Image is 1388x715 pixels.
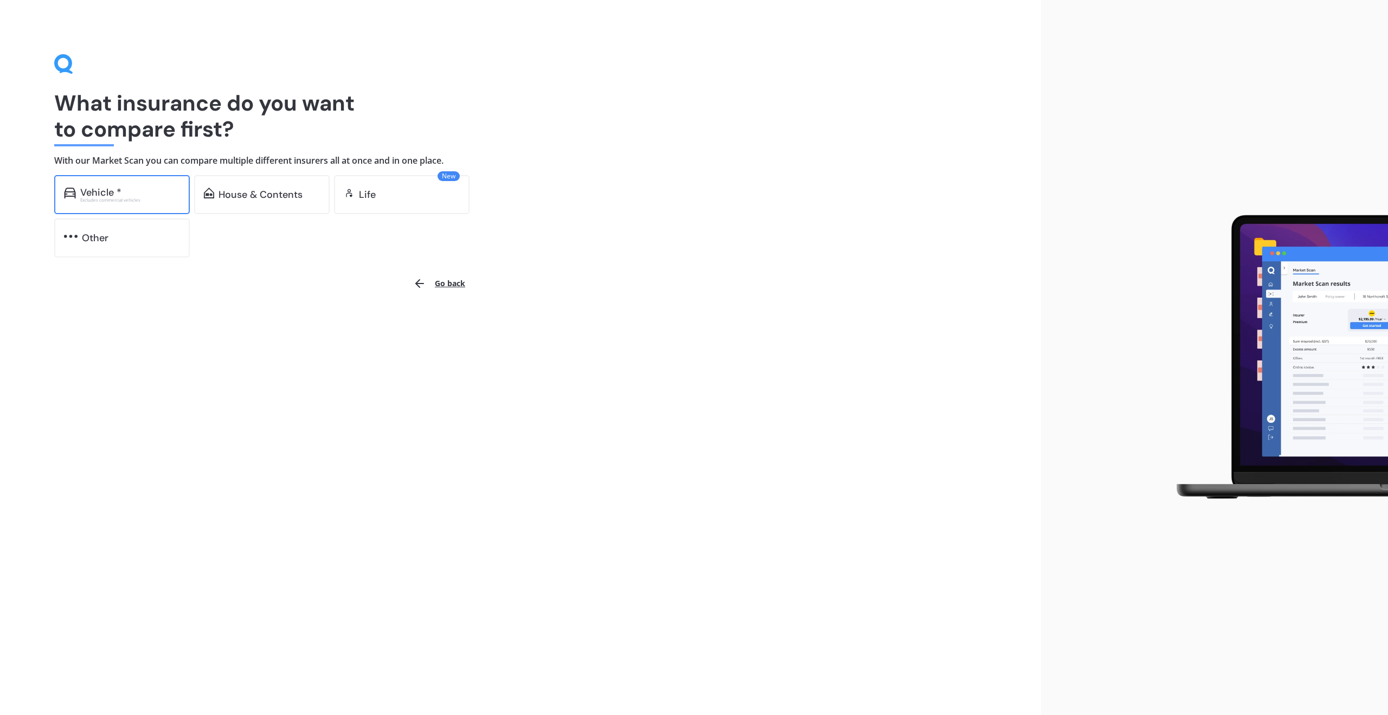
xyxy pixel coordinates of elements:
[344,188,355,198] img: life.f720d6a2d7cdcd3ad642.svg
[407,270,472,297] button: Go back
[80,187,121,198] div: Vehicle *
[219,189,303,200] div: House & Contents
[64,188,76,198] img: car.f15378c7a67c060ca3f3.svg
[1161,209,1388,507] img: laptop.webp
[82,233,108,243] div: Other
[54,155,987,166] h4: With our Market Scan you can compare multiple different insurers all at once and in one place.
[64,231,78,242] img: other.81dba5aafe580aa69f38.svg
[438,171,460,181] span: New
[204,188,214,198] img: home-and-contents.b802091223b8502ef2dd.svg
[359,189,376,200] div: Life
[80,198,180,202] div: Excludes commercial vehicles
[54,90,987,142] h1: What insurance do you want to compare first?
